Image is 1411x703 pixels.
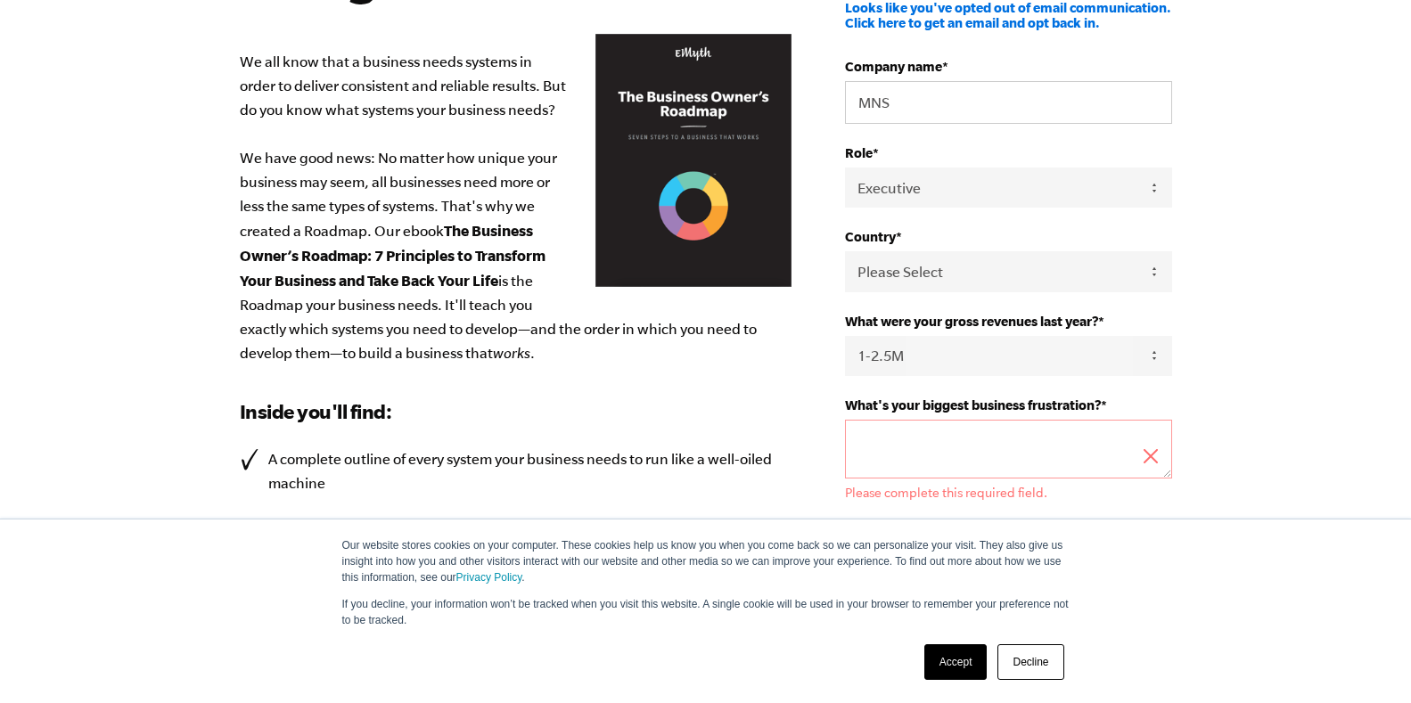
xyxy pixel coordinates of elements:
[845,397,1101,413] span: What's your biggest business frustration?
[493,345,530,361] em: works
[240,50,792,365] p: We all know that a business needs systems in order to deliver consistent and reliable results. Bu...
[342,537,1070,585] p: Our website stores cookies on your computer. These cookies help us know you when you come back so...
[997,644,1063,680] a: Decline
[924,644,988,680] a: Accept
[595,34,792,288] img: Business Owners Roadmap Cover
[845,59,942,74] span: Company name
[342,596,1070,628] p: If you decline, your information won’t be tracked when you visit this website. A single cookie wi...
[240,222,546,289] b: The Business Owner’s Roadmap: 7 Principles to Transform Your Business and Take Back Your Life
[240,397,792,426] h3: Inside you'll find:
[845,145,873,160] span: Role
[845,314,1098,329] span: What were your gross revenues last year?
[240,447,792,495] li: A complete outline of every system your business needs to run like a well-oiled machine
[845,486,1171,500] label: Please complete this required field.
[456,571,522,584] a: Privacy Policy
[845,229,896,244] span: Country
